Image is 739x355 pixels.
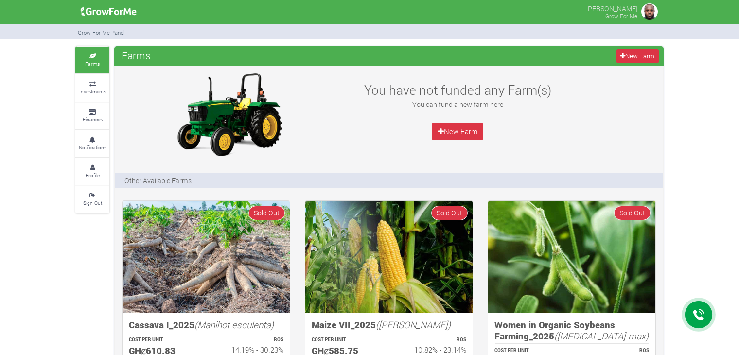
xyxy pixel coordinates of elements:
[305,201,473,313] img: growforme image
[586,2,637,14] p: [PERSON_NAME]
[129,337,197,344] p: COST PER UNIT
[79,88,106,95] small: Investments
[376,319,451,331] i: ([PERSON_NAME])
[79,144,106,151] small: Notifications
[124,176,192,186] p: Other Available Farms
[119,46,153,65] span: Farms
[398,337,466,344] p: ROS
[488,201,655,313] img: growforme image
[78,29,125,36] small: Grow For Me Panel
[123,201,290,313] img: growforme image
[554,330,649,342] i: ([MEDICAL_DATA] max)
[75,47,109,73] a: Farms
[581,347,649,355] p: ROS
[215,345,283,354] h6: 14.19% - 30.23%
[75,130,109,157] a: Notifications
[398,345,466,354] h6: 10.82% - 23.14%
[75,74,109,101] a: Investments
[215,337,283,344] p: ROS
[431,206,468,220] span: Sold Out
[494,347,563,355] p: COST PER UNIT
[640,2,659,21] img: growforme image
[614,206,651,220] span: Sold Out
[352,99,563,109] p: You can fund a new farm here
[75,186,109,213] a: Sign Out
[86,172,100,178] small: Profile
[83,116,103,123] small: Finances
[432,123,483,140] a: New Farm
[312,337,380,344] p: COST PER UNIT
[312,319,466,331] h5: Maize VII_2025
[168,71,290,158] img: growforme image
[75,158,109,185] a: Profile
[616,49,659,63] a: New Farm
[85,60,100,67] small: Farms
[352,82,563,98] h3: You have not funded any Farm(s)
[83,199,102,206] small: Sign Out
[77,2,140,21] img: growforme image
[75,103,109,129] a: Finances
[605,12,637,19] small: Grow For Me
[129,319,283,331] h5: Cassava I_2025
[248,206,285,220] span: Sold Out
[194,319,274,331] i: (Manihot esculenta)
[494,319,649,341] h5: Women in Organic Soybeans Farming_2025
